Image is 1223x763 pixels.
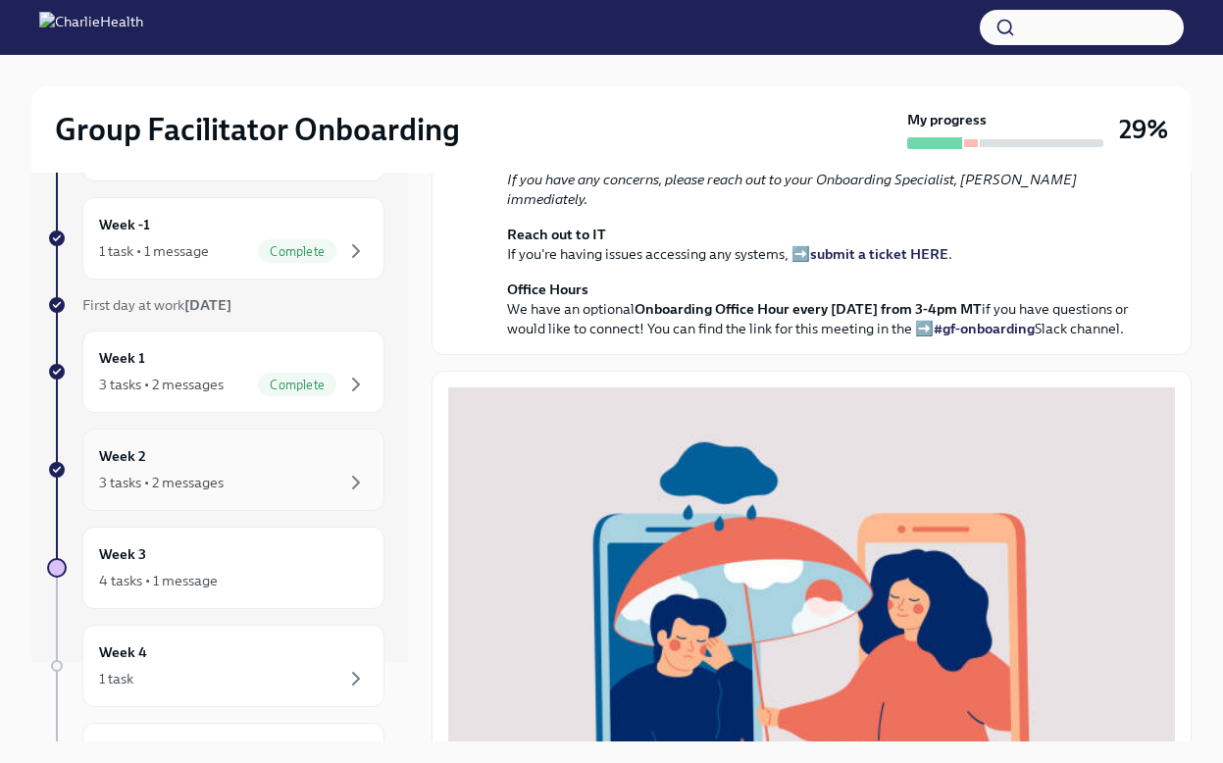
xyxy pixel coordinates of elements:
h6: Week 5 [99,739,146,761]
a: First day at work[DATE] [47,295,384,315]
div: 1 task • 1 message [99,241,209,261]
h2: Group Facilitator Onboarding [55,110,460,149]
strong: My progress [907,110,987,129]
div: 3 tasks • 2 messages [99,375,224,394]
a: Week 41 task [47,625,384,707]
h6: Week -1 [99,214,150,235]
div: 4 tasks • 1 message [99,571,218,590]
strong: Office Hours [507,280,588,298]
p: We have an optional if you have questions or would like to connect! You can find the link for thi... [507,280,1144,338]
span: First day at work [82,296,231,314]
div: 3 tasks • 2 messages [99,473,224,492]
h6: Week 1 [99,347,145,369]
p: If you're having issues accessing any systems, ➡️ . [507,225,1144,264]
strong: [DATE] [184,296,231,314]
h6: Week 4 [99,641,147,663]
a: Week 34 tasks • 1 message [47,527,384,609]
h6: Week 3 [99,543,146,565]
a: Week 13 tasks • 2 messagesComplete [47,331,384,413]
div: 1 task [99,669,133,688]
a: Week 23 tasks • 2 messages [47,429,384,511]
h6: Week 2 [99,445,146,467]
strong: Onboarding Office Hour every [DATE] from 3-4pm MT [635,300,982,318]
strong: Reach out to IT [507,226,606,243]
a: submit a ticket HERE [810,245,948,263]
img: CharlieHealth [39,12,143,43]
span: Complete [258,378,336,392]
h3: 29% [1119,112,1168,147]
a: Week -11 task • 1 messageComplete [47,197,384,280]
a: #gf-onboarding [934,320,1035,337]
span: Complete [258,244,336,259]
